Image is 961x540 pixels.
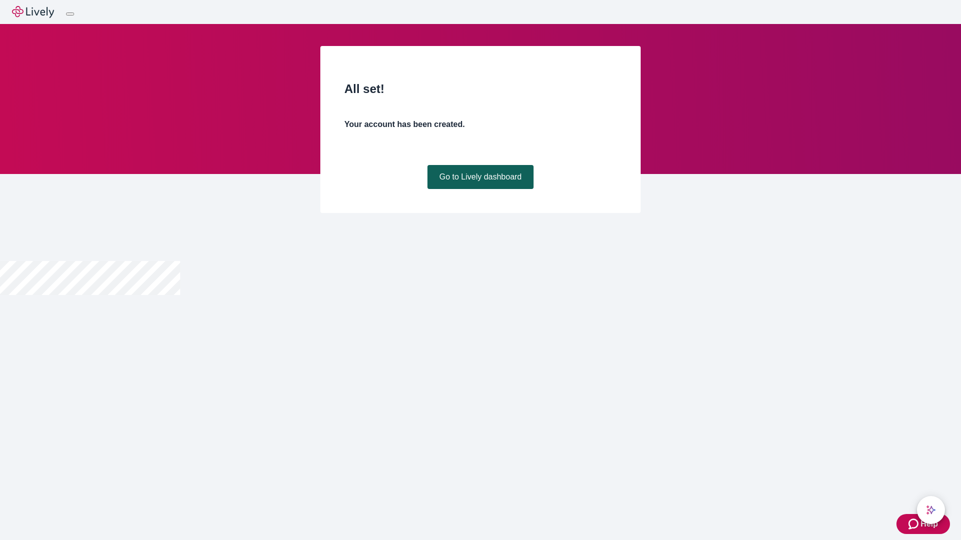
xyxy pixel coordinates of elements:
button: chat [917,496,945,524]
button: Log out [66,12,74,15]
h2: All set! [344,80,617,98]
button: Zendesk support iconHelp [896,514,950,534]
h4: Your account has been created. [344,118,617,130]
span: Help [920,518,938,530]
a: Go to Lively dashboard [427,165,534,189]
img: Lively [12,6,54,18]
svg: Zendesk support icon [908,518,920,530]
svg: Lively AI Assistant [926,505,936,515]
